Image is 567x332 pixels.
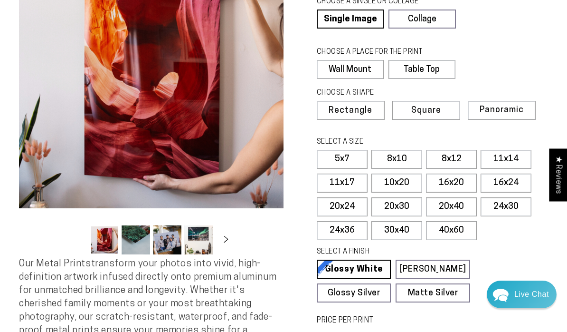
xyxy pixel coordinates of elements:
button: Slide right [216,230,236,251]
label: 11x14 [481,150,531,169]
a: Glossy Silver [317,283,391,303]
label: 16x24 [481,174,531,193]
label: 16x20 [426,174,477,193]
label: 10x20 [371,174,422,193]
span: Rectangle [329,107,372,115]
label: 20x30 [371,197,422,216]
button: Load image 4 in gallery view [184,225,213,254]
button: Load image 3 in gallery view [153,225,181,254]
legend: CHOOSE A SHAPE [317,88,448,98]
label: 11x17 [317,174,368,193]
label: 8x12 [426,150,477,169]
label: 20x40 [426,197,477,216]
a: Matte Silver [396,283,470,303]
div: Chat widget toggle [487,281,557,308]
label: Table Top [388,60,455,79]
span: Square [411,107,441,115]
div: Click to open Judge.me floating reviews tab [549,148,567,201]
label: 24x30 [481,197,531,216]
a: Glossy White [317,260,391,279]
button: Slide left [66,230,87,251]
a: [PERSON_NAME] [396,260,470,279]
label: 5x7 [317,150,368,169]
label: 24x36 [317,221,368,240]
label: 30x40 [371,221,422,240]
div: Contact Us Directly [514,281,549,308]
legend: CHOOSE A PLACE FOR THE PRINT [317,47,446,58]
a: Single Image [317,10,384,29]
span: Panoramic [480,106,524,115]
label: PRICE PER PRINT [317,315,548,326]
a: Collage [388,10,455,29]
label: 40x60 [426,221,477,240]
legend: SELECT A SIZE [317,137,452,147]
label: 20x24 [317,197,368,216]
button: Load image 1 in gallery view [90,225,119,254]
button: Load image 2 in gallery view [122,225,150,254]
label: Wall Mount [317,60,384,79]
label: 8x10 [371,150,422,169]
legend: SELECT A FINISH [317,247,452,257]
